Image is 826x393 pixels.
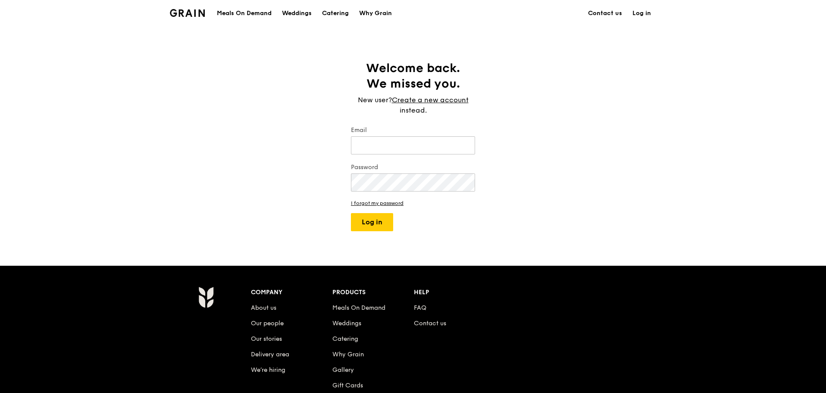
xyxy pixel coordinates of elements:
a: FAQ [414,304,426,311]
a: Catering [332,335,358,343]
a: About us [251,304,276,311]
a: Our people [251,320,284,327]
a: Log in [627,0,656,26]
div: Company [251,286,332,299]
h1: Welcome back. We missed you. [351,60,475,91]
a: Create a new account [392,95,469,105]
div: Weddings [282,0,312,26]
a: Weddings [277,0,317,26]
span: instead. [400,106,427,114]
a: Why Grain [354,0,397,26]
a: Contact us [583,0,627,26]
a: Weddings [332,320,361,327]
span: New user? [358,96,392,104]
img: Grain [198,286,213,308]
div: Meals On Demand [217,0,272,26]
a: Delivery area [251,351,289,358]
a: Catering [317,0,354,26]
img: Grain [170,9,205,17]
div: Why Grain [359,0,392,26]
button: Log in [351,213,393,231]
a: Why Grain [332,351,364,358]
div: Help [414,286,495,299]
a: I forgot my password [351,200,475,206]
div: Catering [322,0,349,26]
a: Gallery [332,366,354,374]
a: Our stories [251,335,282,343]
label: Password [351,163,475,172]
a: Meals On Demand [332,304,385,311]
a: We’re hiring [251,366,285,374]
a: Contact us [414,320,446,327]
a: Gift Cards [332,382,363,389]
div: Products [332,286,414,299]
label: Email [351,126,475,135]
